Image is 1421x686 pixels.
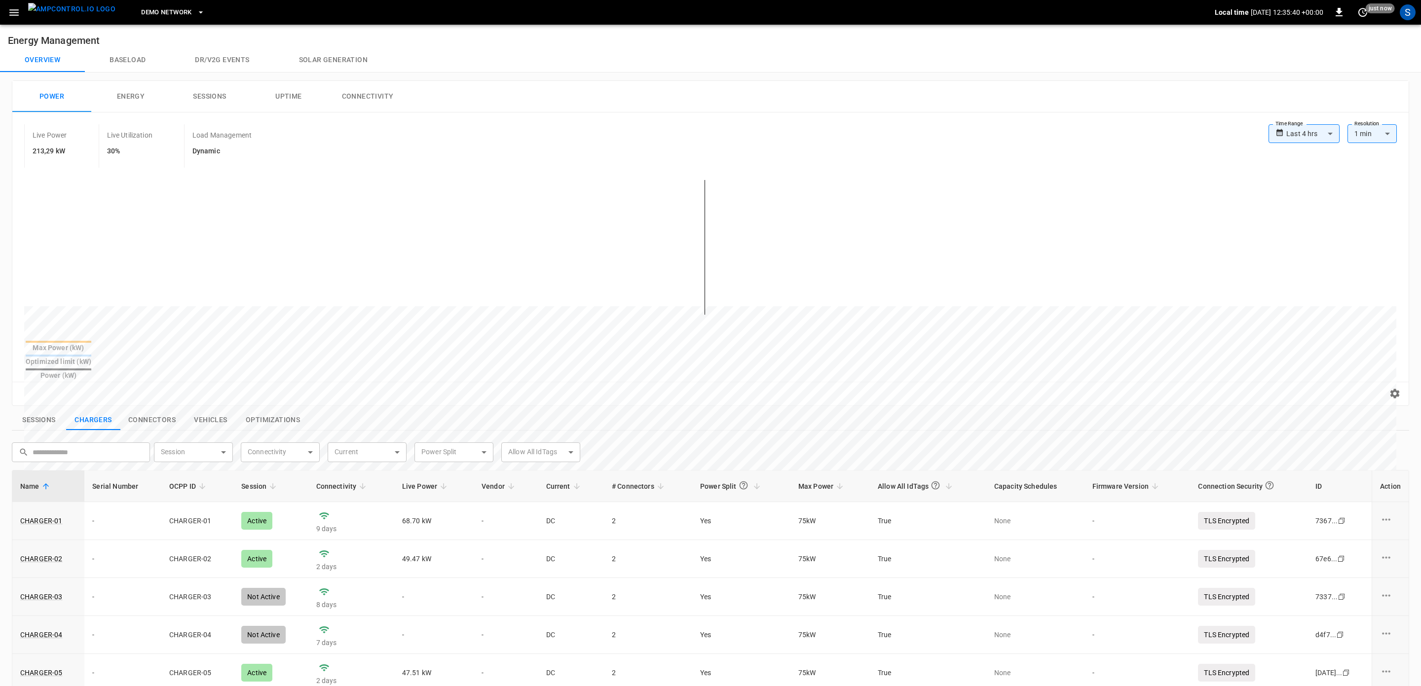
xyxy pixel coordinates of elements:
div: d4f7 ... [1315,630,1336,640]
span: # Connectors [612,480,667,492]
td: - [474,616,538,654]
p: Local time [1215,7,1249,17]
button: Connectivity [328,81,407,112]
span: Firmware Version [1092,480,1161,492]
span: Max Power [798,480,846,492]
span: just now [1366,3,1395,13]
p: 7 days [316,638,386,648]
td: - [84,616,161,654]
td: Yes [692,616,790,654]
span: Name [20,480,52,492]
th: Capacity Schedules [986,470,1084,502]
a: CHARGER-02 [20,554,63,564]
th: Action [1372,470,1409,502]
p: None [994,668,1077,678]
div: copy [1336,629,1346,640]
td: CHARGER-04 [161,616,233,654]
a: CHARGER-05 [20,668,63,678]
div: [DATE] ... [1315,668,1342,678]
button: DEMO NETWORK [137,3,208,22]
a: CHARGER-01 [20,516,63,526]
div: Not Active [241,626,286,644]
span: Connectivity [316,480,370,492]
span: DEMO NETWORK [141,7,191,18]
label: Time Range [1275,120,1303,128]
button: show latest charge points [66,410,120,431]
button: Solar generation [274,48,392,72]
button: show latest vehicles [184,410,238,431]
td: DC [538,616,604,654]
h6: 213,29 kW [33,146,67,157]
button: show latest sessions [12,410,66,431]
button: Energy [91,81,170,112]
button: Dr/V2G events [170,48,274,72]
img: ampcontrol.io logo [28,3,115,15]
p: None [994,630,1077,640]
th: Serial Number [84,470,161,502]
p: Live Power [33,130,67,140]
p: TLS Encrypted [1198,626,1255,644]
label: Resolution [1354,120,1379,128]
span: Vendor [482,480,518,492]
td: 75 kW [790,616,870,654]
p: Load Management [192,130,252,140]
div: charge point options [1380,627,1401,642]
button: Baseload [85,48,170,72]
span: Live Power [402,480,450,492]
h6: Dynamic [192,146,252,157]
td: - [394,616,474,654]
span: Power Split [700,476,763,496]
a: CHARGER-03 [20,592,63,602]
p: 2 days [316,676,386,686]
span: Session [241,480,279,492]
p: [DATE] 12:35:40 +00:00 [1251,7,1323,17]
td: - [1084,616,1191,654]
div: charge point options [1380,513,1401,528]
h6: 30% [107,146,152,157]
button: Uptime [249,81,328,112]
div: charge point options [1380,589,1401,604]
div: copy [1342,667,1351,678]
div: 1 min [1347,124,1397,143]
button: show latest optimizations [238,410,308,431]
button: set refresh interval [1355,4,1371,20]
button: Power [12,81,91,112]
td: 2 [604,616,692,654]
div: charge point options [1380,665,1401,680]
td: True [870,616,986,654]
span: Allow All IdTags [878,476,955,496]
button: show latest connectors [120,410,184,431]
div: Last 4 hrs [1286,124,1340,143]
a: CHARGER-04 [20,630,63,640]
div: Active [241,664,272,682]
div: Connection Security [1198,476,1276,496]
p: Live Utilization [107,130,152,140]
p: TLS Encrypted [1198,664,1255,682]
button: Sessions [170,81,249,112]
span: Current [546,480,583,492]
th: ID [1308,470,1372,502]
div: charge point options [1380,551,1401,566]
span: OCPP ID [169,480,209,492]
div: profile-icon [1400,4,1416,20]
